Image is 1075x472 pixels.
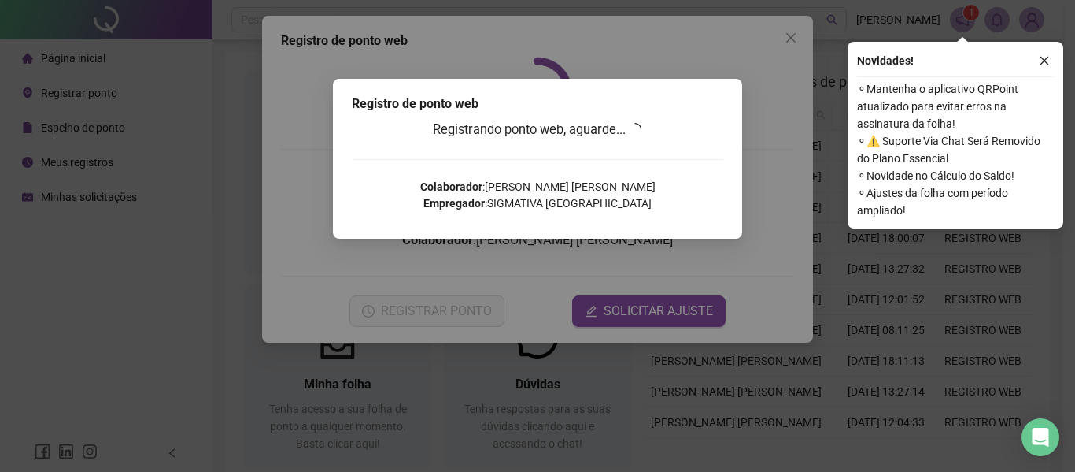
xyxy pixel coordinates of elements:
span: loading [629,122,643,136]
span: ⚬ Mantenha o aplicativo QRPoint atualizado para evitar erros na assinatura da folha! [857,80,1054,132]
span: close [1039,55,1050,66]
h3: Registrando ponto web, aguarde... [352,120,723,140]
strong: Colaborador [420,180,482,193]
div: Open Intercom Messenger [1021,418,1059,456]
p: : [PERSON_NAME] [PERSON_NAME] : SIGMATIVA [GEOGRAPHIC_DATA] [352,179,723,212]
span: ⚬ Novidade no Cálculo do Saldo! [857,167,1054,184]
div: Registro de ponto web [352,95,723,113]
strong: Empregador [423,197,485,210]
span: ⚬ Ajustes da folha com período ampliado! [857,184,1054,219]
span: ⚬ ⚠️ Suporte Via Chat Será Removido do Plano Essencial [857,132,1054,167]
span: Novidades ! [857,52,914,69]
